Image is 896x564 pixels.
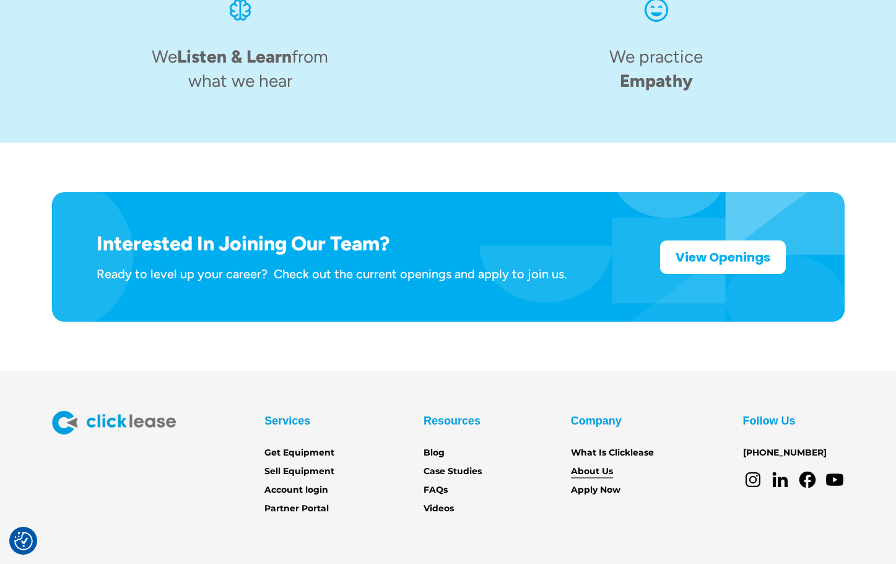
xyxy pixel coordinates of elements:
a: Account login [264,483,328,497]
img: Clicklease logo [52,411,176,434]
a: Videos [424,502,454,516]
a: Get Equipment [264,446,334,460]
button: Consent Preferences [14,532,33,550]
h1: Interested In Joining Our Team? [97,232,567,255]
a: Partner Portal [264,502,329,516]
span: Empathy [620,70,693,91]
a: Blog [424,446,445,460]
strong: View Openings [676,249,770,266]
a: Sell Equipment [264,465,334,478]
h4: We from what we hear [148,45,333,93]
a: Apply Now [571,483,620,497]
div: Follow Us [743,411,796,431]
a: What Is Clicklease [571,446,654,460]
img: Revisit consent button [14,532,33,550]
a: FAQs [424,483,448,497]
div: Services [264,411,310,431]
h4: We practice [609,45,703,93]
a: View Openings [660,240,786,274]
div: Ready to level up your career? Check out the current openings and apply to join us. [97,266,567,282]
a: [PHONE_NUMBER] [743,446,827,460]
a: About Us [571,465,613,478]
div: Resources [424,411,481,431]
div: Company [571,411,622,431]
a: Case Studies [424,465,482,478]
span: Listen & Learn [177,46,292,67]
